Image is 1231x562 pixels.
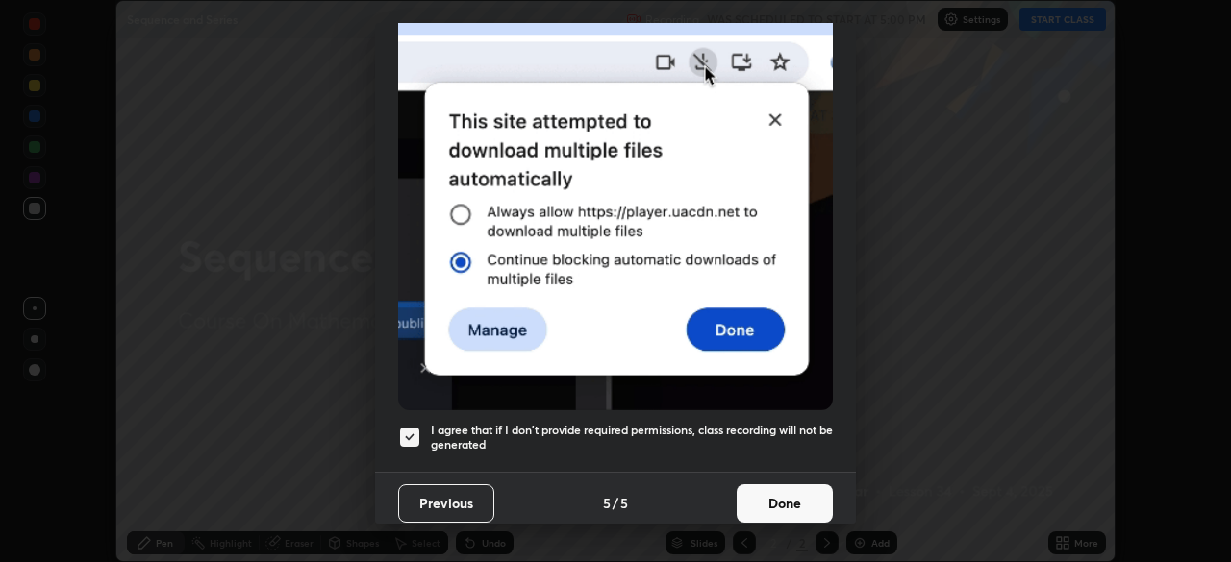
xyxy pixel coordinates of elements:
h4: 5 [603,493,611,513]
button: Previous [398,484,494,523]
h4: / [613,493,618,513]
button: Done [737,484,833,523]
h5: I agree that if I don't provide required permissions, class recording will not be generated [431,423,833,452]
h4: 5 [620,493,628,513]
